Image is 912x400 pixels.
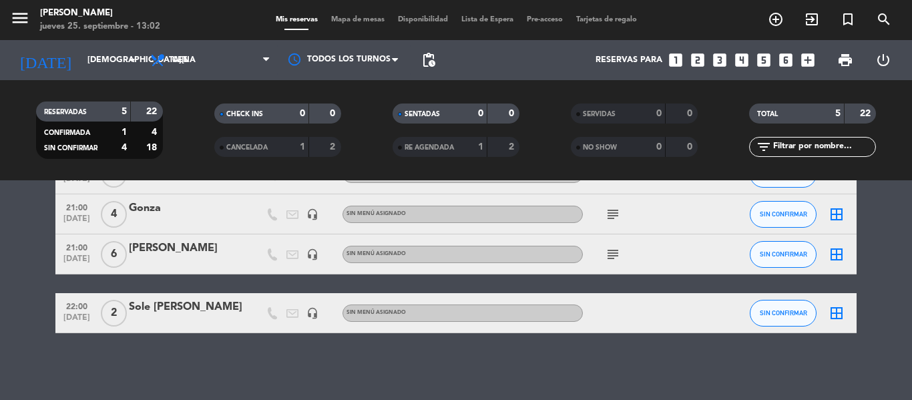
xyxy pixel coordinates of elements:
[757,111,778,118] span: TOTAL
[804,11,820,27] i: exit_to_app
[755,51,772,69] i: looks_5
[347,251,406,256] span: Sin menú asignado
[405,111,440,118] span: SENTADAS
[583,144,617,151] span: NO SHOW
[750,201,817,228] button: SIN CONFIRMAR
[667,51,684,69] i: looks_one
[44,145,97,152] span: SIN CONFIRMAR
[689,51,706,69] i: looks_two
[44,130,90,136] span: CONFIRMADA
[60,199,93,214] span: 21:00
[687,109,695,118] strong: 0
[60,313,93,329] span: [DATE]
[478,142,483,152] strong: 1
[750,241,817,268] button: SIN CONFIRMAR
[760,309,807,317] span: SIN CONFIRMAR
[656,109,662,118] strong: 0
[40,7,160,20] div: [PERSON_NAME]
[101,241,127,268] span: 6
[269,16,324,23] span: Mis reservas
[10,8,30,28] i: menu
[129,240,242,257] div: [PERSON_NAME]
[509,142,517,152] strong: 2
[605,246,621,262] i: subject
[122,143,127,152] strong: 4
[124,52,140,68] i: arrow_drop_down
[711,51,728,69] i: looks_3
[835,109,841,118] strong: 5
[10,8,30,33] button: menu
[509,109,517,118] strong: 0
[596,55,662,65] span: Reservas para
[129,298,242,316] div: Sole [PERSON_NAME]
[875,52,891,68] i: power_settings_new
[840,11,856,27] i: turned_in_not
[605,206,621,222] i: subject
[60,254,93,270] span: [DATE]
[760,210,807,218] span: SIN CONFIRMAR
[347,211,406,216] span: Sin menú asignado
[760,250,807,258] span: SIN CONFIRMAR
[768,11,784,27] i: add_circle_outline
[60,214,93,230] span: [DATE]
[391,16,455,23] span: Disponibilidad
[40,20,160,33] div: jueves 25. septiembre - 13:02
[347,310,406,315] span: Sin menú asignado
[772,140,875,154] input: Filtrar por nombre...
[478,109,483,118] strong: 0
[60,174,93,190] span: [DATE]
[829,305,845,321] i: border_all
[733,51,750,69] i: looks_4
[756,139,772,155] i: filter_list
[60,239,93,254] span: 21:00
[330,142,338,152] strong: 2
[583,111,616,118] span: SERVIDAS
[122,128,127,137] strong: 1
[172,55,196,65] span: Cena
[146,143,160,152] strong: 18
[876,11,892,27] i: search
[405,144,454,151] span: RE AGENDADA
[306,307,318,319] i: headset_mic
[10,45,81,75] i: [DATE]
[421,52,437,68] span: pending_actions
[799,51,817,69] i: add_box
[152,128,160,137] strong: 4
[656,142,662,152] strong: 0
[122,107,127,116] strong: 5
[829,246,845,262] i: border_all
[101,201,127,228] span: 4
[129,200,242,217] div: Gonza
[226,144,268,151] span: CANCELADA
[306,208,318,220] i: headset_mic
[300,142,305,152] strong: 1
[146,107,160,116] strong: 22
[330,109,338,118] strong: 0
[306,248,318,260] i: headset_mic
[226,111,263,118] span: CHECK INS
[837,52,853,68] span: print
[750,300,817,327] button: SIN CONFIRMAR
[324,16,391,23] span: Mapa de mesas
[101,300,127,327] span: 2
[569,16,644,23] span: Tarjetas de regalo
[60,298,93,313] span: 22:00
[860,109,873,118] strong: 22
[520,16,569,23] span: Pre-acceso
[777,51,794,69] i: looks_6
[864,40,902,80] div: LOG OUT
[455,16,520,23] span: Lista de Espera
[829,206,845,222] i: border_all
[687,142,695,152] strong: 0
[44,109,87,116] span: RESERVADAS
[300,109,305,118] strong: 0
